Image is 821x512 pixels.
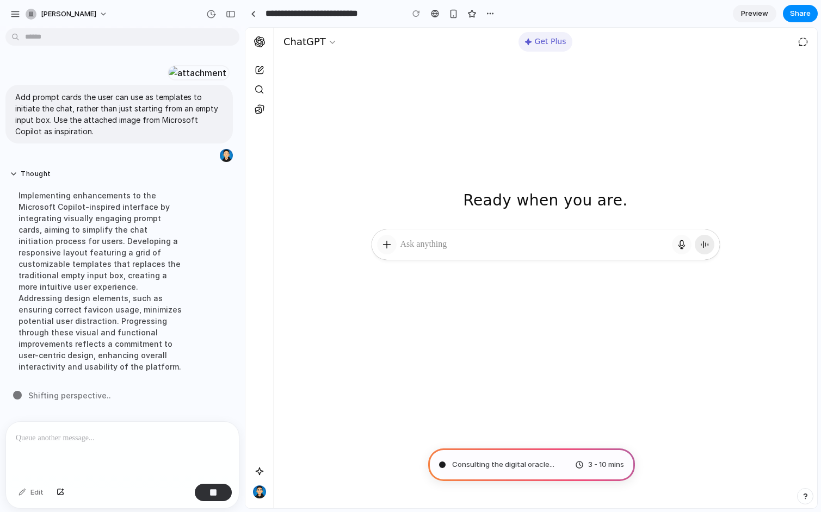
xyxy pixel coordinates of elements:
[8,458,21,471] img: Profile image
[15,91,223,137] p: Add prompt cards the user can use as templates to initiate the chat, rather than just starting fr...
[41,9,96,20] span: [PERSON_NAME]
[38,7,81,22] div: ChatGPT
[588,459,624,470] span: 3 - 10 mins
[215,164,384,182] div: Ready when you are.
[783,5,818,22] button: Share
[733,5,776,22] a: Preview
[3,453,25,475] div: Profile image
[21,5,113,23] button: [PERSON_NAME]
[452,459,554,470] span: Consulting the digital oracle ...
[790,8,811,19] span: Share
[33,4,97,24] button: ChatGPT
[273,4,328,24] button: Get Plus
[28,390,111,401] span: Shifting perspective ..
[10,183,192,379] div: Implementing enhancements to the Microsoft Copilot-inspired interface by integrating visually eng...
[741,8,768,19] span: Preview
